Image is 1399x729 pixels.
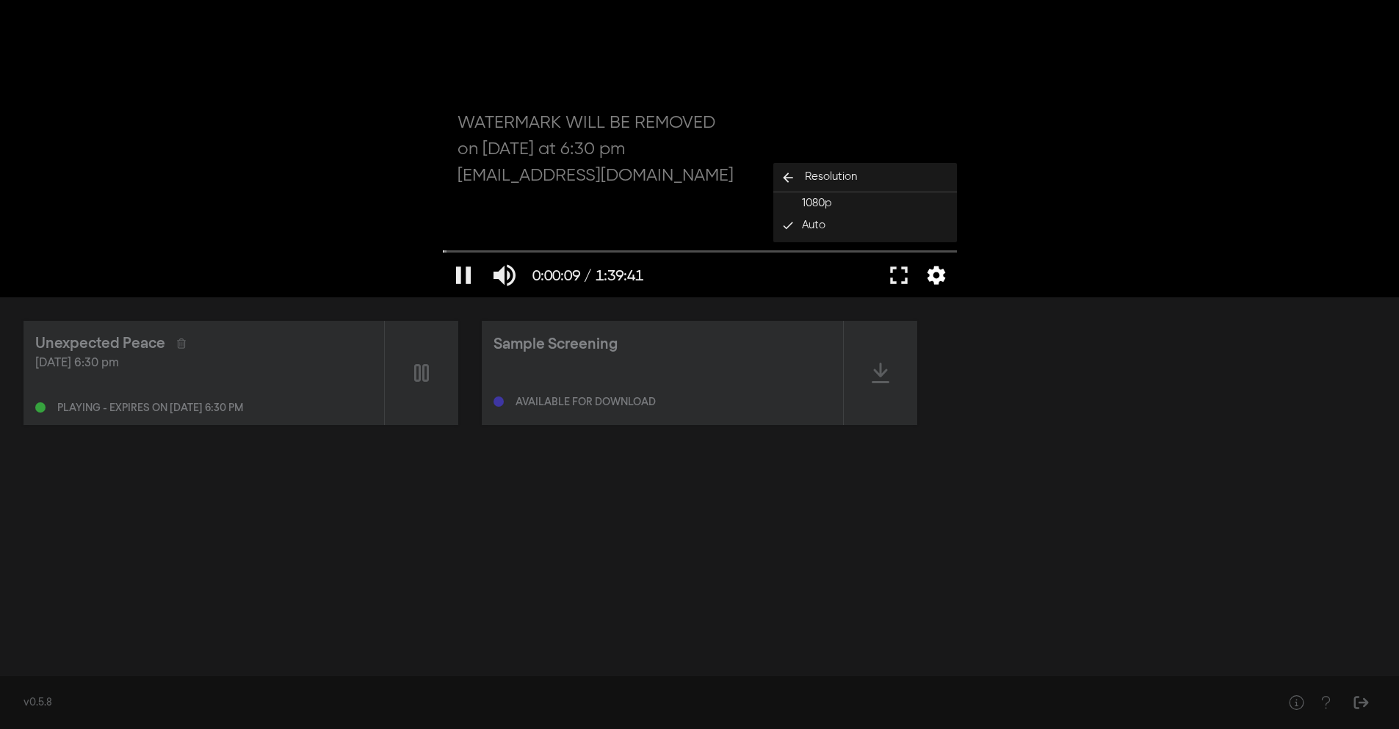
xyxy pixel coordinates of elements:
div: v0.5.8 [24,695,1252,711]
button: 0:00:09 / 1:39:41 [525,253,651,297]
div: [DATE] 6:30 pm [35,355,372,372]
button: More settings [919,253,953,297]
button: Pause [443,253,484,297]
button: Help [1281,688,1311,717]
button: Sign Out [1346,688,1375,717]
span: Auto [802,217,825,234]
button: Auto [773,214,957,236]
button: Help [1311,688,1340,717]
button: Full screen [878,253,919,297]
button: 1080p [773,192,957,214]
div: Playing - expires on [DATE] 6:30 pm [57,403,243,413]
span: Resolution [805,169,857,186]
div: Available for download [516,397,656,407]
i: done [778,219,802,232]
i: arrow_back [773,170,803,185]
div: Sample Screening [494,333,618,355]
button: Resolution [773,163,957,192]
span: 1080p [802,195,832,212]
button: Mute [484,253,525,297]
div: Unexpected Peace [35,333,165,355]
